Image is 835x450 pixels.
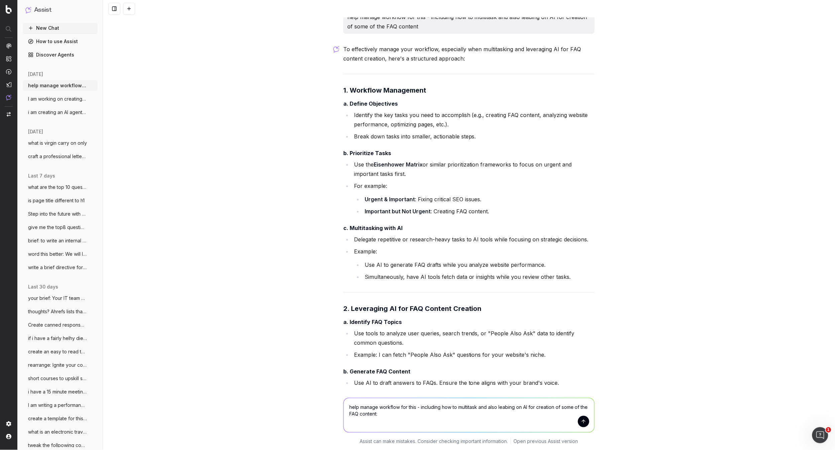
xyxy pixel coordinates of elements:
[343,368,410,375] strong: b. Generate FAQ Content
[28,335,87,342] span: if i have a fairly helhy diet is one act
[514,438,578,445] a: Open previous Assist version
[6,5,12,14] img: Botify logo
[23,333,98,344] button: if i have a fairly helhy diet is one act
[23,306,98,317] button: thoughts? Ahrefs lists that all non-bran
[344,398,594,432] textarea: help manage workflow for this - including how to multitask and also leabing on AI for creation of...
[343,319,402,325] strong: a. Identify FAQ Topics
[28,153,87,160] span: craft a professional letter for chargepb
[23,151,98,162] button: craft a professional letter for chargepb
[352,132,595,141] li: Break down tasks into smaller, actionable steps.
[28,173,55,179] span: last 7 days
[343,150,391,156] strong: b. Prioritize Tasks
[28,429,87,435] span: what is an electronic travel authority E
[25,7,31,13] img: Assist
[23,386,98,397] button: i have a 15 minute meeting with a petula
[365,208,431,215] strong: Important but Not Urgent
[28,264,87,271] span: write a brief directive for a staff memb
[23,49,98,60] a: Discover Agents
[23,94,98,104] button: I am working on creating sub category co
[812,427,828,443] iframe: Intercom live chat
[374,161,423,168] strong: Eisenhower Matrix
[28,82,87,89] span: help manage workflow for this - includin
[6,95,11,100] img: Assist
[28,251,87,257] span: word this better: We will look at having
[28,375,87,382] span: short courses to upskill seo contnrt wri
[28,211,87,217] span: Step into the future with Wi-Fi 7! From
[23,427,98,437] button: what is an electronic travel authority E
[28,140,87,146] span: what is virgin carry on only
[28,109,87,116] span: i am creating an AI agent for seo conten
[352,110,595,129] li: Identify the key tasks you need to accomplish (e.g., creating FAQ content, analyzing website perf...
[23,413,98,424] button: create a template for this header for ou
[23,138,98,148] button: what is virgin carry on only
[23,346,98,357] button: create an easy to read table that outlin
[347,12,591,31] p: help manage workflow for this - including how to multitask and also leabing on AI for creation of...
[23,293,98,304] button: your brief: Your IT team have limited ce
[23,235,98,246] button: brief: to write an internal comms update
[28,71,43,78] span: [DATE]
[333,46,340,52] img: Botify assist logo
[363,207,595,216] li: : Creating FAQ content.
[23,222,98,233] button: give me the top8 questions from this Als
[363,195,595,204] li: : Fixing critical SEO issues.
[23,249,98,259] button: word this better: We will look at having
[23,182,98,193] button: what are the top 10 questions that shoul
[352,160,595,179] li: Use the or similar prioritization frameworks to focus on urgent and important tasks first.
[23,36,98,47] a: How to use Assist
[343,100,398,107] strong: a. Define Objectives
[28,322,87,328] span: Create canned response to customers/stor
[360,438,508,445] p: Assist can make mistakes. Consider checking important information.
[34,5,51,15] h1: Assist
[6,69,11,75] img: Activation
[343,305,482,313] strong: 2. Leveraging AI for FAQ Content Creation
[7,112,11,117] img: Switch project
[363,272,595,282] li: Simultaneously, have AI tools fetch data or insights while you review other tasks.
[23,107,98,118] button: i am creating an AI agent for seo conten
[352,378,595,387] li: Use AI to draft answers to FAQs. Ensure the tone aligns with your brand's voice.
[6,421,11,427] img: Setting
[23,320,98,330] button: Create canned response to customers/stor
[826,427,831,433] span: 1
[23,80,98,91] button: help manage workflow for this - includin
[352,350,595,359] li: Example: I can fetch "People Also Ask" questions for your website's niche.
[28,237,87,244] span: brief: to write an internal comms update
[23,209,98,219] button: Step into the future with Wi-Fi 7! From
[343,225,402,231] strong: c. Multitasking with AI
[6,434,11,439] img: My account
[363,260,595,269] li: Use AI to generate FAQ drafts while you analyze website performance.
[28,402,87,409] span: I am writing a performance review and po
[28,197,85,204] span: is page title different to h1
[23,195,98,206] button: is page title different to h1
[6,82,11,87] img: Studio
[25,5,95,15] button: Assist
[28,348,87,355] span: create an easy to read table that outlin
[23,262,98,273] button: write a brief directive for a staff memb
[6,56,11,62] img: Intelligence
[343,86,426,94] strong: 1. Workflow Management
[352,181,595,216] li: For example:
[23,373,98,384] button: short courses to upskill seo contnrt wri
[23,400,98,411] button: I am writing a performance review and po
[28,284,58,290] span: last 30 days
[28,415,87,422] span: create a template for this header for ou
[352,235,595,244] li: Delegate repetitive or research-heavy tasks to AI tools while focusing on strategic decisions.
[28,184,87,191] span: what are the top 10 questions that shoul
[352,247,595,282] li: Example:
[28,442,87,449] span: tweak the follpowing content to reflect
[28,224,87,231] span: give me the top8 questions from this Als
[23,23,98,33] button: New Chat
[28,128,43,135] span: [DATE]
[6,43,11,48] img: Analytics
[28,308,87,315] span: thoughts? Ahrefs lists that all non-bran
[23,360,98,370] button: rearrange: Ignite your cooking potential
[28,295,87,302] span: your brief: Your IT team have limited ce
[343,44,595,63] p: To effectively manage your workflow, especially when multitasking and leveraging AI for FAQ conte...
[28,388,87,395] span: i have a 15 minute meeting with a petula
[365,196,415,203] strong: Urgent & Important
[28,362,87,368] span: rearrange: Ignite your cooking potential
[28,96,87,102] span: I am working on creating sub category co
[352,329,595,347] li: Use tools to analyze user queries, search trends, or "People Also Ask" data to identify common qu...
